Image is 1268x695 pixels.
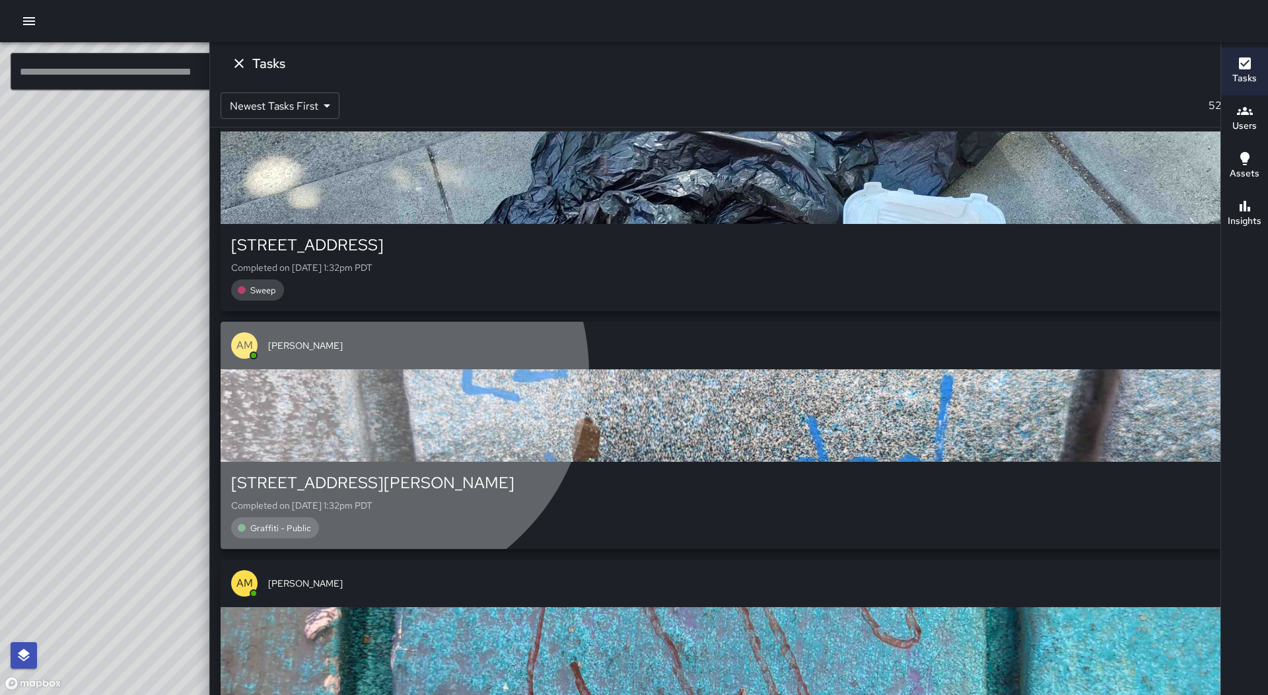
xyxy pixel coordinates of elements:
button: Users [1221,95,1268,143]
button: Assets [1221,143,1268,190]
span: [PERSON_NAME] [268,577,1247,590]
h6: Tasks [1232,71,1257,86]
p: 529 tasks [1203,98,1257,114]
button: AM[PERSON_NAME][STREET_ADDRESS][PERSON_NAME]Completed on [DATE] 1:32pm PDTGraffiti - Public [221,322,1257,549]
p: Completed on [DATE] 1:32pm PDT [231,499,1247,512]
button: Insights [1221,190,1268,238]
h6: Insights [1228,214,1261,229]
span: Sweep [242,285,284,296]
p: AM [236,338,253,353]
button: Dismiss [226,50,252,77]
p: AM [236,575,253,591]
button: LL[PERSON_NAME][STREET_ADDRESS]Completed on [DATE] 1:32pm PDTSweep [221,84,1257,311]
span: Graffiti - Public [242,523,319,534]
div: [STREET_ADDRESS] [231,235,1247,256]
h6: Tasks [252,53,285,74]
h6: Assets [1230,166,1259,181]
button: Tasks [1221,48,1268,95]
div: [STREET_ADDRESS][PERSON_NAME] [231,472,1247,494]
span: [PERSON_NAME] [268,339,1247,352]
div: Newest Tasks First [221,92,339,119]
h6: Users [1232,119,1257,133]
p: Completed on [DATE] 1:32pm PDT [231,261,1247,274]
